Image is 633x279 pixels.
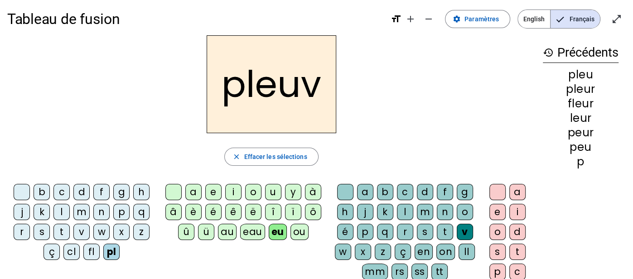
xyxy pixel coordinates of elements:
div: è [185,204,202,220]
mat-button-toggle-group: Language selection [517,10,600,29]
span: Paramètres [464,14,499,24]
div: g [113,184,130,200]
div: à [305,184,321,200]
div: x [355,244,371,260]
div: l [397,204,413,220]
mat-icon: history [543,47,554,58]
div: au [218,224,237,240]
div: en [415,244,433,260]
div: d [73,184,90,200]
div: j [357,204,373,220]
div: z [133,224,150,240]
div: h [337,204,353,220]
div: g [457,184,473,200]
div: a [357,184,373,200]
div: d [509,224,526,240]
div: eau [240,224,265,240]
div: k [377,204,393,220]
h1: Tableau de fusion [7,5,383,34]
mat-icon: settings [453,15,461,23]
mat-icon: remove [423,14,434,24]
div: ç [43,244,60,260]
div: t [509,244,526,260]
div: p [543,156,619,167]
div: cl [63,244,80,260]
div: ou [290,224,309,240]
div: i [225,184,242,200]
mat-icon: add [405,14,416,24]
div: pl [103,244,120,260]
span: Effacer les sélections [244,151,307,162]
div: é [337,224,353,240]
div: leur [543,113,619,124]
div: d [417,184,433,200]
div: s [417,224,433,240]
div: p [357,224,373,240]
div: c [53,184,70,200]
div: q [377,224,393,240]
div: b [377,184,393,200]
mat-icon: open_in_full [611,14,622,24]
div: pleu [543,69,619,80]
div: a [185,184,202,200]
div: i [509,204,526,220]
button: Entrer en plein écran [608,10,626,28]
div: fl [83,244,100,260]
span: English [518,10,550,28]
div: eu [269,224,287,240]
div: t [437,224,453,240]
div: b [34,184,50,200]
div: m [73,204,90,220]
div: t [53,224,70,240]
div: s [34,224,50,240]
div: k [34,204,50,220]
div: f [93,184,110,200]
div: r [14,224,30,240]
div: v [73,224,90,240]
div: w [335,244,351,260]
div: fleur [543,98,619,109]
div: e [489,204,506,220]
div: h [133,184,150,200]
div: é [205,204,222,220]
div: ë [245,204,261,220]
div: û [178,224,194,240]
div: n [437,204,453,220]
div: â [165,204,182,220]
div: ï [285,204,301,220]
div: on [436,244,455,260]
div: î [265,204,281,220]
div: p [113,204,130,220]
mat-icon: close [232,153,240,161]
button: Paramètres [445,10,510,28]
div: u [265,184,281,200]
h2: pleuv [207,35,336,133]
div: ü [198,224,214,240]
div: m [417,204,433,220]
div: ê [225,204,242,220]
div: pleur [543,84,619,95]
div: o [457,204,473,220]
h3: Précédents [543,43,619,63]
div: o [245,184,261,200]
div: n [93,204,110,220]
div: y [285,184,301,200]
div: f [437,184,453,200]
div: z [375,244,391,260]
div: x [113,224,130,240]
div: peur [543,127,619,138]
div: l [53,204,70,220]
div: a [509,184,526,200]
div: v [457,224,473,240]
div: o [489,224,506,240]
div: j [14,204,30,220]
span: Français [551,10,600,28]
div: e [205,184,222,200]
div: w [93,224,110,240]
div: ô [305,204,321,220]
div: r [397,224,413,240]
button: Effacer les sélections [224,148,318,166]
mat-icon: format_size [391,14,401,24]
div: s [489,244,506,260]
div: ll [459,244,475,260]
